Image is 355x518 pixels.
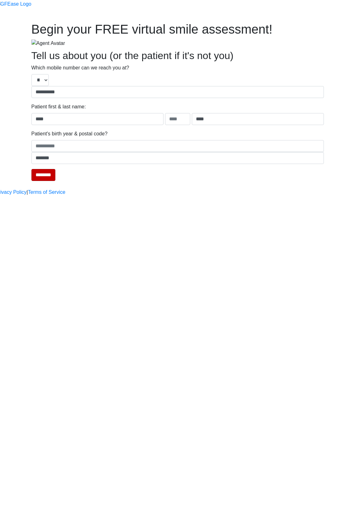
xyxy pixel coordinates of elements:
[31,64,129,72] label: Which mobile number can we reach you at?
[27,188,28,196] a: |
[31,103,86,111] label: Patient first & last name:
[31,22,324,37] h1: Begin your FREE virtual smile assessment!
[28,188,65,196] a: Terms of Service
[31,50,324,62] h2: Tell us about you (or the patient if it's not you)
[31,130,108,138] label: Patient's birth year & postal code?
[31,40,65,47] img: Agent Avatar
